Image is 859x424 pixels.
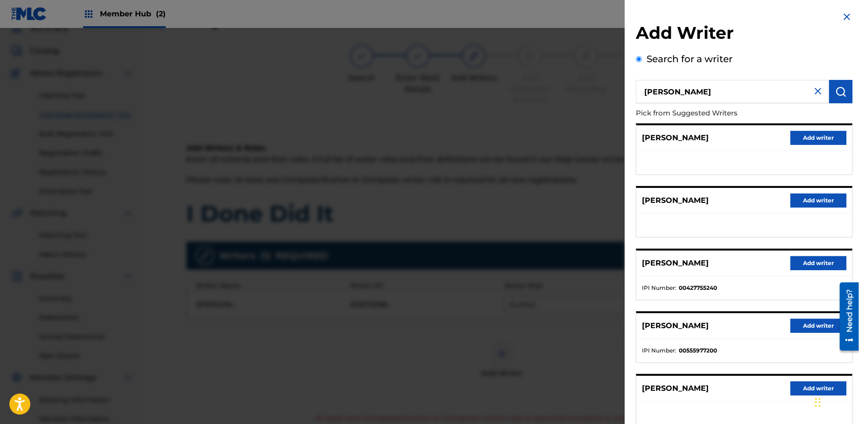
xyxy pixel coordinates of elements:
[790,319,846,333] button: Add writer
[642,195,709,206] p: [PERSON_NAME]
[790,131,846,145] button: Add writer
[835,86,846,97] img: Search Works
[642,284,676,292] span: IPI Number :
[83,8,94,20] img: Top Rightsholders
[790,194,846,208] button: Add writer
[100,8,166,19] span: Member Hub
[790,256,846,270] button: Add writer
[636,22,852,46] h2: Add Writer
[642,346,676,355] span: IPI Number :
[636,80,829,103] input: Search writer's name or IPI Number
[679,346,717,355] strong: 00555977200
[636,103,799,123] p: Pick from Suggested Writers
[790,381,846,395] button: Add writer
[642,383,709,394] p: [PERSON_NAME]
[642,132,709,144] p: [PERSON_NAME]
[679,284,717,292] strong: 00427755240
[647,53,732,65] label: Search for a writer
[156,9,166,18] span: (2)
[833,279,859,354] iframe: Resource Center
[642,320,709,331] p: [PERSON_NAME]
[812,379,859,424] iframe: Chat Widget
[812,86,824,97] img: close
[11,7,47,21] img: MLC Logo
[642,258,709,269] p: [PERSON_NAME]
[815,388,821,417] div: Drag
